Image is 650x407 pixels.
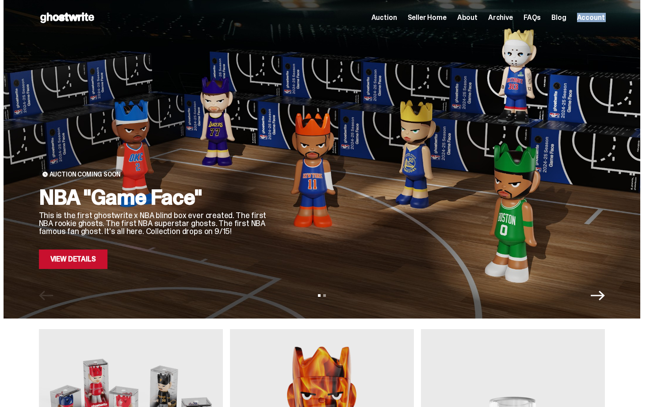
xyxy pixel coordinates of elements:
a: About [457,14,478,21]
span: Auction Coming Soon [50,171,121,178]
h2: NBA "Game Face" [39,187,269,208]
a: View Details [39,250,107,269]
a: FAQs [524,14,541,21]
a: Archive [488,14,513,21]
a: Seller Home [408,14,447,21]
button: View slide 1 [318,294,321,297]
a: Blog [551,14,566,21]
button: View slide 2 [323,294,326,297]
p: This is the first ghostwrite x NBA blind box ever created. The first NBA rookie ghosts. The first... [39,211,269,235]
a: Auction [371,14,397,21]
button: Next [591,288,605,303]
a: Account [577,14,605,21]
